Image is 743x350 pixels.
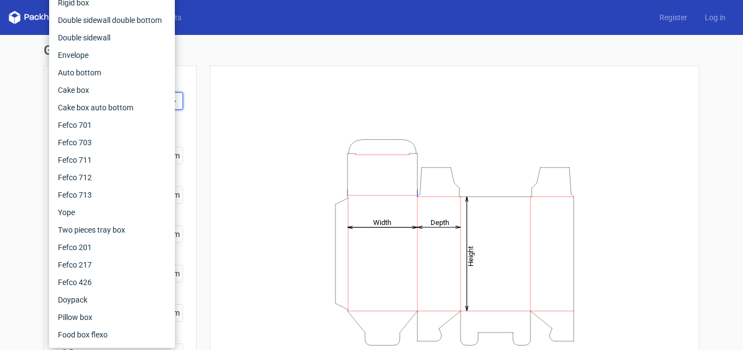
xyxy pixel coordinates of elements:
div: Fefco 426 [54,274,170,291]
a: Log in [696,12,734,23]
div: Yope [54,204,170,221]
div: Cake box auto bottom [54,99,170,116]
tspan: Height [467,246,475,266]
div: Double sidewall [54,29,170,46]
div: Two pieces tray box [54,221,170,239]
div: Envelope [54,46,170,64]
div: Fefco 201 [54,239,170,256]
div: Auto bottom [54,64,170,81]
div: Double sidewall double bottom [54,11,170,29]
div: Fefco 217 [54,256,170,274]
div: Fefco 713 [54,186,170,204]
div: Fefco 712 [54,169,170,186]
div: Pillow box [54,309,170,326]
div: Food box flexo [54,326,170,343]
tspan: Depth [431,218,449,226]
tspan: Width [373,218,391,226]
div: Fefco 711 [54,151,170,169]
h1: Generate new dieline [44,44,699,57]
div: Fefco 703 [54,134,170,151]
div: Doypack [54,291,170,309]
div: Fefco 701 [54,116,170,134]
div: Cake box [54,81,170,99]
a: Register [651,12,696,23]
